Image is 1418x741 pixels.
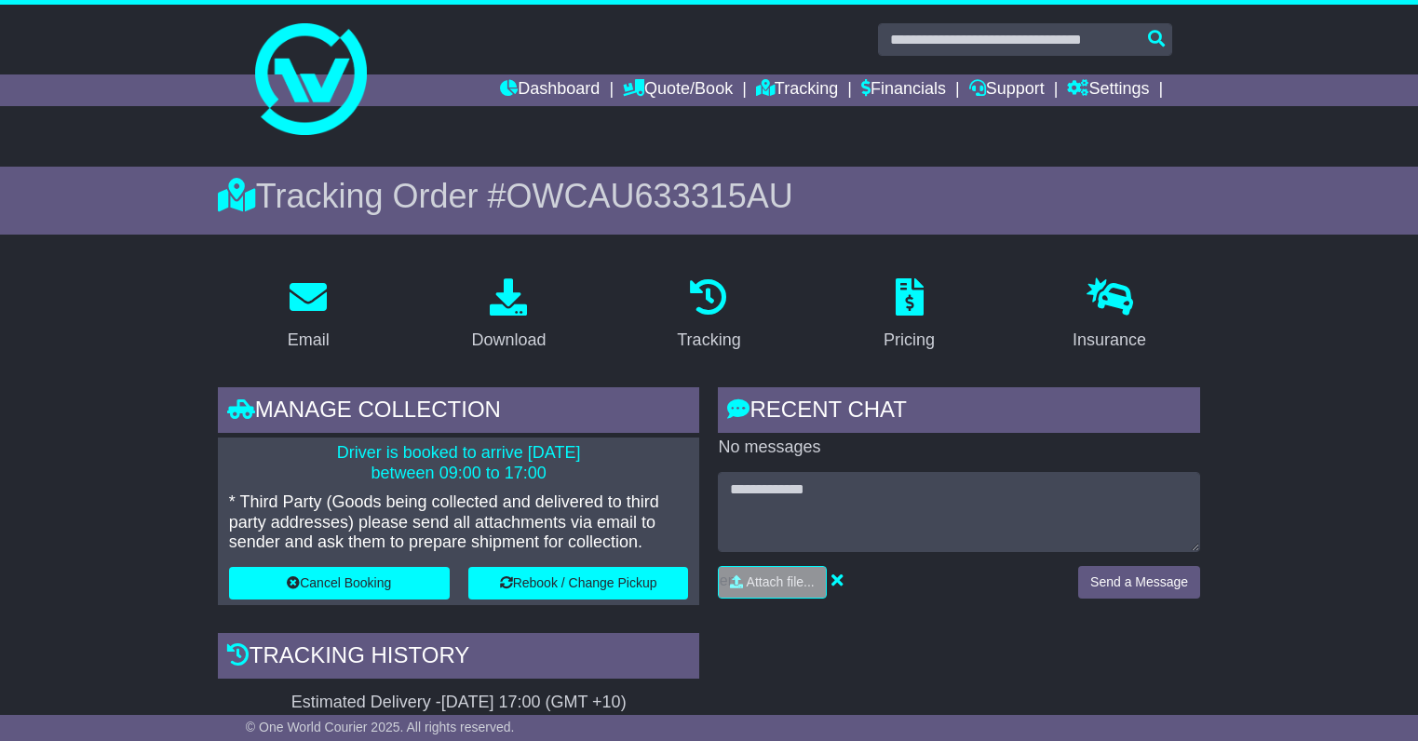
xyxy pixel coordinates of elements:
a: Insurance [1060,272,1158,359]
a: Quote/Book [623,74,733,106]
div: Manage collection [218,387,700,438]
p: No messages [718,438,1200,458]
div: Pricing [884,328,935,353]
a: Tracking [756,74,838,106]
span: OWCAU633315AU [506,177,793,215]
p: * Third Party (Goods being collected and delivered to third party addresses) please send all atta... [229,492,689,553]
div: Tracking Order # [218,176,1200,216]
a: Dashboard [500,74,600,106]
a: Download [459,272,558,359]
div: Insurance [1073,328,1146,353]
a: Settings [1067,74,1149,106]
p: Driver is booked to arrive [DATE] between 09:00 to 17:00 [229,443,689,483]
div: [DATE] 17:00 (GMT +10) [441,693,627,713]
button: Cancel Booking [229,567,450,600]
button: Send a Message [1078,566,1200,599]
div: Email [288,328,330,353]
a: Pricing [871,272,947,359]
button: Rebook / Change Pickup [468,567,689,600]
a: Tracking [665,272,752,359]
div: Tracking [677,328,740,353]
div: Download [471,328,546,353]
a: Support [969,74,1045,106]
a: Financials [861,74,946,106]
div: Tracking history [218,633,700,683]
div: Estimated Delivery - [218,693,700,713]
div: RECENT CHAT [718,387,1200,438]
a: Email [276,272,342,359]
span: © One World Courier 2025. All rights reserved. [246,720,515,734]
